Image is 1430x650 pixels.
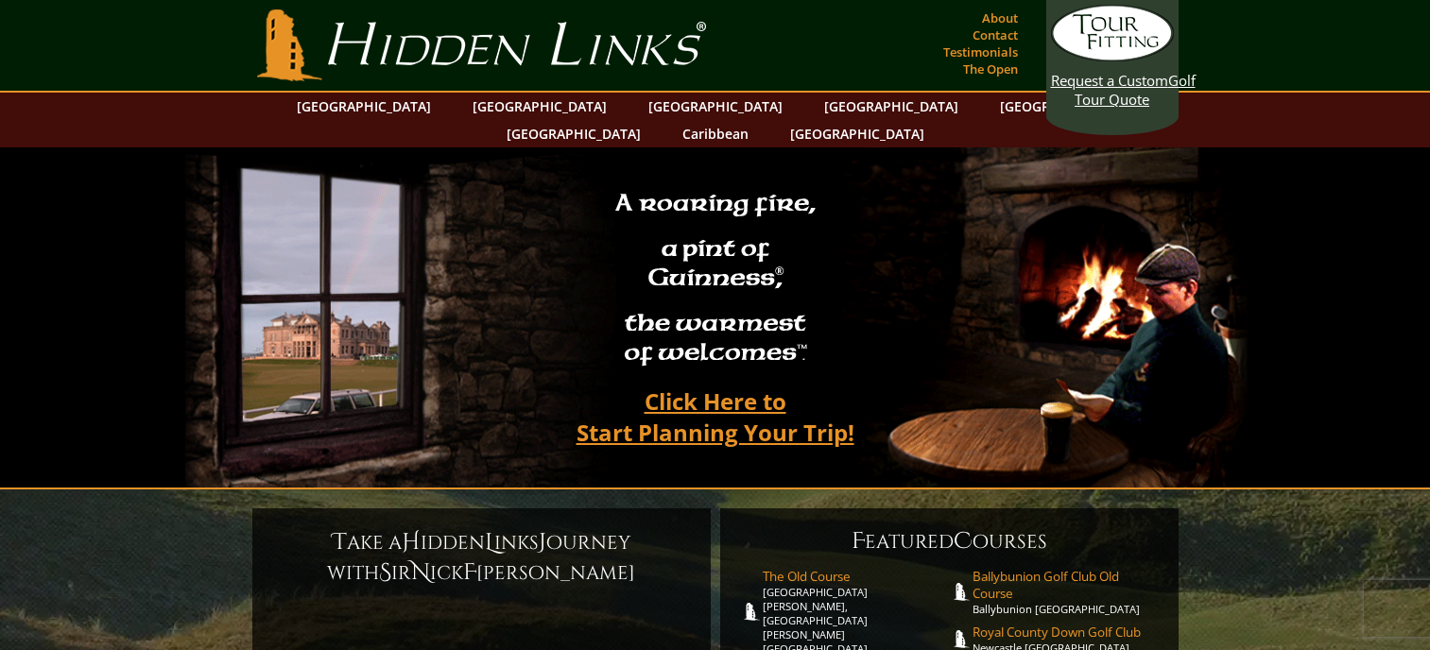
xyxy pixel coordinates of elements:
a: Request a CustomGolf Tour Quote [1051,5,1174,109]
span: S [379,557,391,588]
a: Caribbean [673,120,758,147]
a: Ballybunion Golf Club Old CourseBallybunion [GEOGRAPHIC_DATA] [973,568,1160,616]
span: The Old Course [763,568,950,585]
span: Request a Custom [1051,71,1168,90]
span: L [485,527,494,557]
a: [GEOGRAPHIC_DATA] [639,93,792,120]
a: Click Here toStart Planning Your Trip! [558,379,873,454]
a: Testimonials [939,39,1023,65]
a: [GEOGRAPHIC_DATA] [991,93,1144,120]
h6: ake a idden inks ourney with ir ick [PERSON_NAME] [271,527,692,588]
span: Royal County Down Golf Club [973,624,1160,641]
span: N [411,557,430,588]
h2: A roaring fire, a pint of Guinness , the warmest of welcomes™. [603,180,828,379]
h6: eatured ourses [739,526,1160,556]
a: [GEOGRAPHIC_DATA] [815,93,968,120]
a: [GEOGRAPHIC_DATA] [287,93,440,120]
a: About [977,5,1023,31]
a: [GEOGRAPHIC_DATA] [463,93,616,120]
a: [GEOGRAPHIC_DATA] [781,120,934,147]
span: H [402,527,421,557]
span: F [463,557,476,588]
span: F [852,526,865,556]
span: Ballybunion Golf Club Old Course [973,568,1160,602]
span: T [333,527,347,557]
a: Contact [968,22,1023,48]
a: [GEOGRAPHIC_DATA] [497,120,650,147]
a: The Open [958,56,1023,82]
span: C [954,526,973,556]
span: J [539,527,546,557]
